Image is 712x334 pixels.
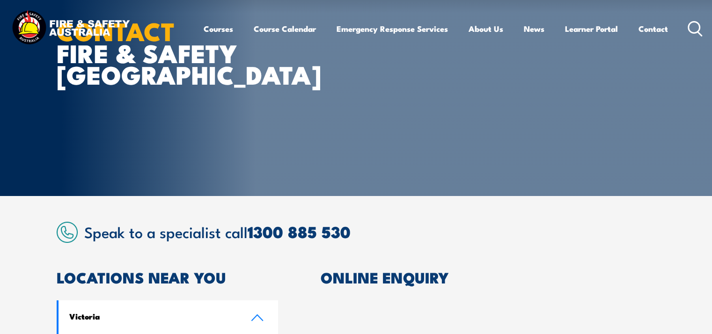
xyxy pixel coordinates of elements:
[204,16,233,41] a: Courses
[321,270,656,283] h2: ONLINE ENQUIRY
[254,16,316,41] a: Course Calendar
[524,16,544,41] a: News
[248,219,351,244] a: 1300 885 530
[57,270,279,283] h2: LOCATIONS NEAR YOU
[469,16,503,41] a: About Us
[639,16,668,41] a: Contact
[337,16,448,41] a: Emergency Response Services
[57,20,288,85] h1: FIRE & SAFETY [GEOGRAPHIC_DATA]
[565,16,618,41] a: Learner Portal
[84,223,656,240] h2: Speak to a specialist call
[69,311,237,321] h4: Victoria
